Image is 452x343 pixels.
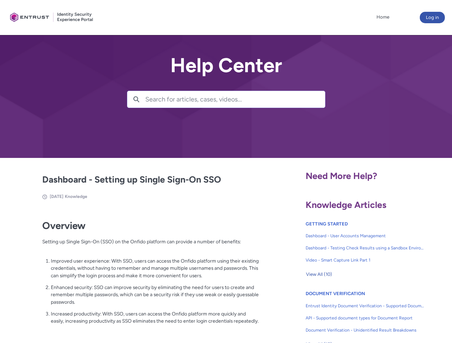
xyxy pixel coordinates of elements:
a: Dashboard - Testing Check Results using a Sandbox Environment [306,242,424,254]
button: View All (10) [306,269,332,280]
a: Home [375,12,391,23]
a: GETTING STARTED [306,221,348,227]
button: Search [127,91,145,108]
span: Need More Help? [306,170,377,181]
li: Knowledge [65,193,87,200]
input: Search for articles, cases, videos... [145,91,325,108]
span: Dashboard - Testing Check Results using a Sandbox Environment [306,245,424,251]
h2: Help Center [127,54,325,76]
span: View All (10) [306,269,332,280]
a: Video - Smart Capture Link Part 1 [306,254,424,266]
span: [DATE] [50,194,63,199]
span: Knowledge Articles [306,199,387,210]
p: Improved user experience: With SSO, users can access the Onfido platform using their existing cre... [51,257,259,279]
p: Setting up Single Sign-On (SSO) on the Onfido platform can provide a number of benefits: [42,238,259,253]
button: Log in [420,12,445,23]
span: Video - Smart Capture Link Part 1 [306,257,424,263]
span: Dashboard - User Accounts Management [306,233,424,239]
h2: Dashboard - Setting up Single Sign-On SSO [42,173,259,187]
strong: Overview [42,220,86,232]
a: Dashboard - User Accounts Management [306,230,424,242]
